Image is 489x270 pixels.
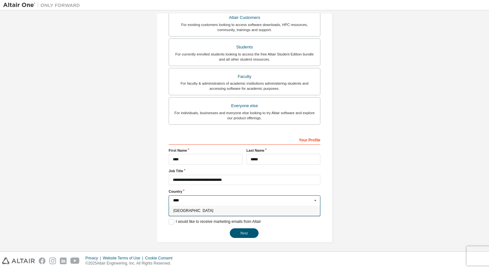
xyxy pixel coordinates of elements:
[246,148,320,153] label: Last Name
[173,209,316,213] span: [GEOGRAPHIC_DATA]
[173,81,316,91] div: For faculty & administrators of academic institutions administering students and accessing softwa...
[85,261,176,266] p: © 2025 Altair Engineering, Inc. All Rights Reserved.
[173,101,316,110] div: Everyone else
[49,257,56,264] img: instagram.svg
[169,168,320,173] label: Job Title
[173,43,316,52] div: Students
[230,228,259,238] button: Next
[70,257,80,264] img: youtube.svg
[60,257,67,264] img: linkedin.svg
[3,2,83,8] img: Altair One
[103,256,145,261] div: Website Terms of Use
[169,189,320,194] label: Country
[173,22,316,32] div: For existing customers looking to access software downloads, HPC resources, community, trainings ...
[173,52,316,62] div: For currently enrolled students looking to access the free Altair Student Edition bundle and all ...
[173,13,316,22] div: Altair Customers
[145,256,176,261] div: Cookie Consent
[169,219,261,224] label: I would like to receive marketing emails from Altair
[169,134,320,145] div: Your Profile
[85,256,103,261] div: Privacy
[173,72,316,81] div: Faculty
[173,110,316,121] div: For individuals, businesses and everyone else looking to try Altair software and explore our prod...
[2,257,35,264] img: altair_logo.svg
[39,257,45,264] img: facebook.svg
[169,148,243,153] label: First Name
